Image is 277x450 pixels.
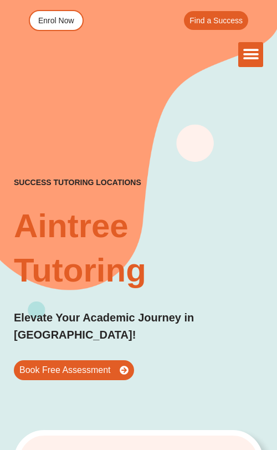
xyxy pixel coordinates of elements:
[29,10,84,31] a: Enrol Now
[184,11,248,30] a: Find a Success
[14,177,141,187] h2: success tutoring locations
[14,360,134,380] a: Book Free Assessment
[14,204,263,293] h1: Aintree Tutoring
[19,366,111,375] span: Book Free Assessment
[238,42,263,67] div: Menu Toggle
[38,17,74,24] span: Enrol Now
[189,17,243,24] span: Find a Success
[14,309,263,344] p: Elevate Your Academic Journey in [GEOGRAPHIC_DATA]!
